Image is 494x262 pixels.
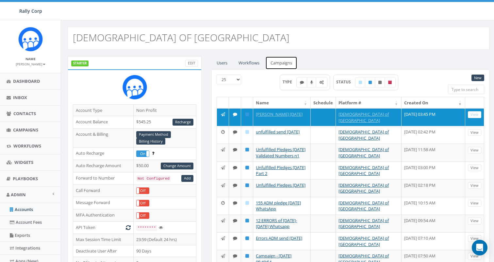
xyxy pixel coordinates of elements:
[137,200,149,206] label: Off
[233,236,237,240] i: Text SMS
[221,201,225,205] i: Schedule: Pick a date and time to send
[402,108,465,126] td: [DATE] 03:45 PM
[468,147,481,154] a: View
[336,97,402,109] th: Platform #: activate to sort column ascending
[365,78,375,87] label: Published
[73,234,134,245] td: Max Session Time Limit
[73,184,134,197] td: Call Forward
[402,97,465,109] th: Created On: activate to sort column ascending
[13,176,38,182] span: Playbooks
[233,254,237,258] i: Text SMS
[221,183,225,187] i: Immediate: Send all messages now
[265,56,297,70] a: Campaigns
[402,215,465,232] td: [DATE] 09:54 AM
[73,245,134,257] td: Deactivate User After
[136,187,149,194] div: OnOff
[133,160,196,172] td: $50.00
[233,166,237,170] i: Text SMS
[73,32,289,43] h2: [DEMOGRAPHIC_DATA] OF [GEOGRAPHIC_DATA]
[256,200,301,212] a: 155 ADM pledge [DATE] WhatsApp
[338,165,389,177] a: [DEMOGRAPHIC_DATA] of [GEOGRAPHIC_DATA]
[233,183,237,187] i: Text SMS
[245,183,249,187] i: Published
[221,130,225,134] i: Schedule: Pick a date and time to send
[221,166,225,170] i: Immediate: Send all messages now
[16,62,45,66] small: [PERSON_NAME]
[245,130,249,134] i: Draft
[233,130,237,134] i: Text SMS
[181,175,193,182] a: Add
[338,235,389,247] a: [DEMOGRAPHIC_DATA] of [GEOGRAPHIC_DATA]
[233,218,237,223] i: Text SMS
[221,218,225,223] i: Immediate: Send all messages now
[25,57,36,61] small: Name
[468,165,481,171] a: View
[311,97,336,109] th: Schedule
[233,148,237,152] i: Text SMS
[468,200,481,207] a: View
[355,78,366,87] label: Draft
[13,127,38,133] span: Campaigns
[137,151,149,157] label: On
[13,95,27,100] span: Inbox
[468,129,481,136] a: View
[385,78,396,87] label: Archived
[71,61,89,66] label: STARTER
[471,75,484,81] a: New
[402,197,465,215] td: [DATE] 10:15 AM
[185,60,198,67] a: Edit
[73,148,134,160] td: Auto Recharge
[296,78,307,87] label: Text SMS
[245,148,249,152] i: Published
[468,235,481,242] a: View
[253,97,311,109] th: Name: activate to sort column ascending
[245,201,249,205] i: Draft
[73,172,134,184] td: Forward to Number
[402,144,465,161] td: [DATE] 11:58 AM
[320,80,324,84] i: Automated Message
[136,131,171,138] a: Payment Method
[126,225,131,230] i: Generate New Token
[133,104,196,116] td: Non Profit
[152,150,154,156] span: Enable to prevent campaign failure.
[402,179,465,197] td: [DATE] 02:18 PM
[338,111,389,123] a: [DEMOGRAPHIC_DATA] of [GEOGRAPHIC_DATA]
[338,182,389,194] a: [DEMOGRAPHIC_DATA] of [GEOGRAPHIC_DATA]
[359,80,362,84] i: Draft
[256,218,297,230] a: 12 ERRORS of [DATE]-[DATE] Whatsapp
[133,245,196,257] td: 90 Days
[256,235,302,241] a: Errors ADM send [DATE]
[402,232,465,250] td: [DATE] 07:10 AM
[137,188,149,194] label: Off
[173,119,193,126] a: Recharge
[336,79,355,85] span: STATUS
[18,27,43,51] img: Icon_1.png
[233,56,265,70] a: Workflows
[136,150,149,157] div: OnOff
[375,78,385,87] label: Unpublished
[256,165,305,177] a: Unfulfilled Pledges [DATE] Part 2
[283,79,297,85] span: TYPE
[211,56,233,70] a: Users
[73,222,134,234] td: API Token
[468,182,481,189] a: View
[468,253,481,260] a: View
[123,75,147,99] img: Rally_Corp_Icon.png
[13,143,41,149] span: Workflows
[256,111,303,117] a: [PERSON_NAME] [DATE]
[133,116,196,129] td: $545.25
[468,111,481,118] a: View
[133,234,196,245] td: 23:59 (Default 24 hrs)
[245,112,249,116] i: Published
[245,218,249,223] i: Published
[221,112,225,116] i: Immediate: Send all messages now
[245,236,249,240] i: Published
[233,201,237,205] i: Text SMS
[338,129,389,141] a: [DEMOGRAPHIC_DATA] of [GEOGRAPHIC_DATA]
[73,116,134,129] td: Account Balance
[316,78,327,87] label: Automated Message
[13,111,36,116] span: Contacts
[256,147,305,159] a: Unfulfilled Pledges [DATE] Validated Numbers n1
[11,192,26,198] span: Admin
[472,240,487,255] div: Open Intercom Messenger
